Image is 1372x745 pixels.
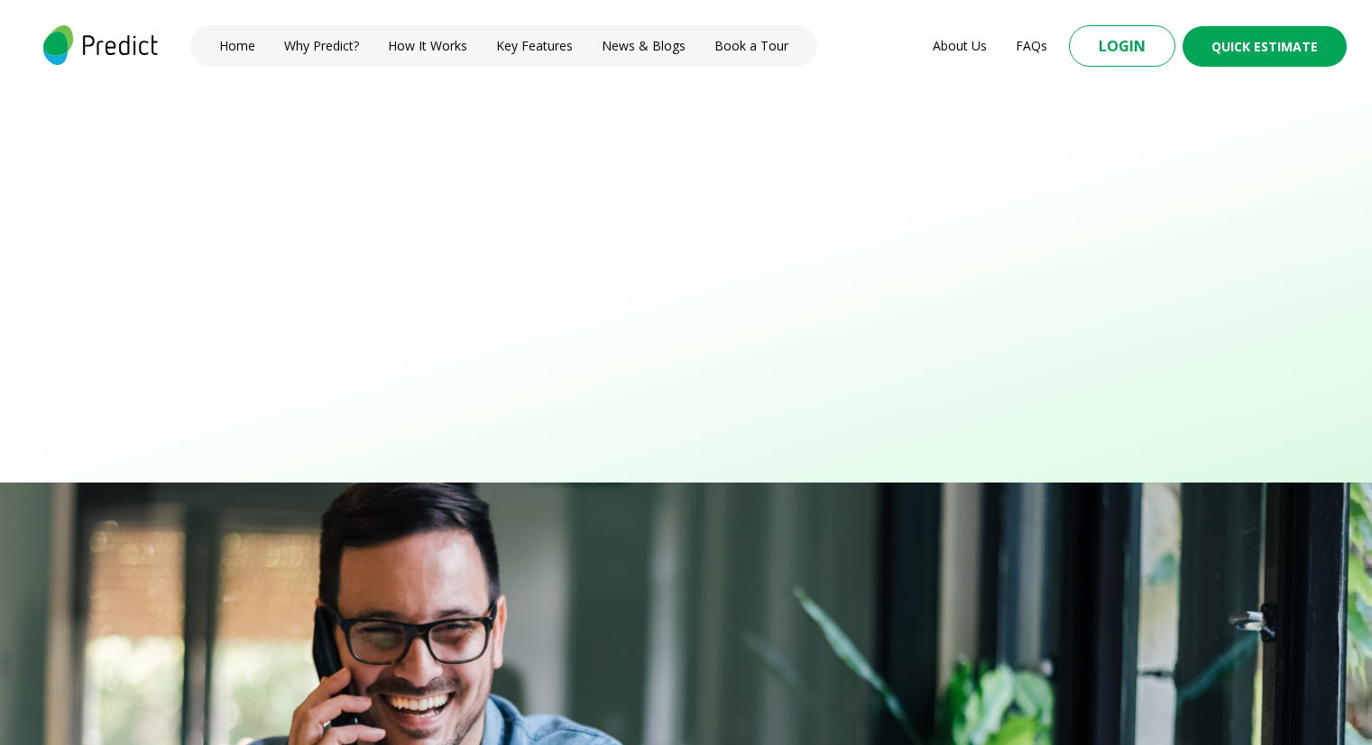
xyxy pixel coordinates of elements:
[602,37,686,55] a: News & Blogs
[284,37,359,55] a: Why Predict?
[1069,25,1175,67] button: Login
[388,37,467,55] a: How It Works
[219,37,255,55] a: Home
[40,25,161,65] img: logo
[1183,26,1347,67] button: Quick Estimate
[496,37,573,55] a: Key Features
[1016,37,1047,55] a: FAQs
[933,37,987,55] a: About Us
[714,37,788,55] a: Book a Tour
